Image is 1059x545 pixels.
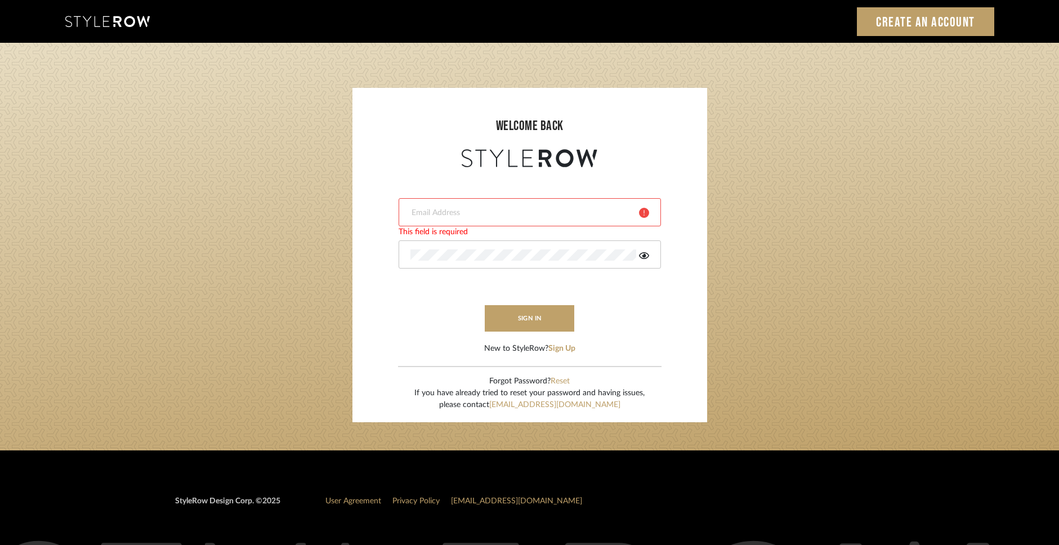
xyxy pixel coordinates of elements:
button: Sign Up [548,343,575,355]
button: Reset [551,376,570,387]
a: Privacy Policy [392,497,440,505]
div: This field is required [399,226,661,238]
div: New to StyleRow? [484,343,575,355]
div: Forgot Password? [414,376,645,387]
button: sign in [485,305,575,332]
input: Email Address [410,207,631,218]
a: [EMAIL_ADDRESS][DOMAIN_NAME] [489,401,620,409]
a: User Agreement [325,497,381,505]
div: If you have already tried to reset your password and having issues, please contact [414,387,645,411]
div: welcome back [364,116,696,136]
a: Create an Account [857,7,994,36]
div: StyleRow Design Corp. ©2025 [175,495,280,516]
a: [EMAIL_ADDRESS][DOMAIN_NAME] [451,497,582,505]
